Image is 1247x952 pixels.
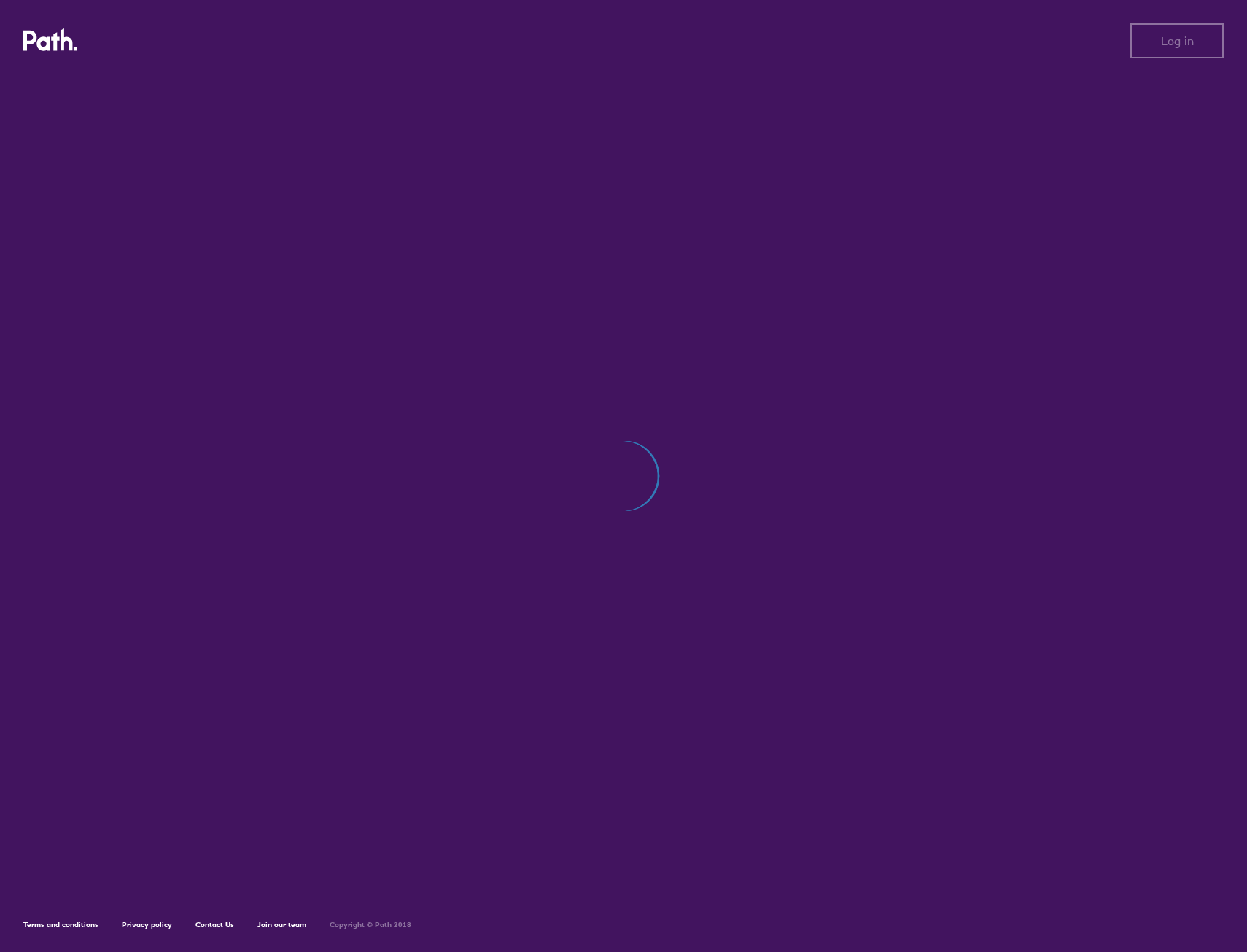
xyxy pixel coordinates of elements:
[195,920,234,929] a: Contact Us
[257,920,306,929] a: Join our team
[1130,23,1224,58] button: Log in
[1161,34,1194,47] span: Log in
[122,920,172,929] a: Privacy policy
[330,921,411,929] h6: Copyright © Path 2018
[23,920,98,929] a: Terms and conditions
